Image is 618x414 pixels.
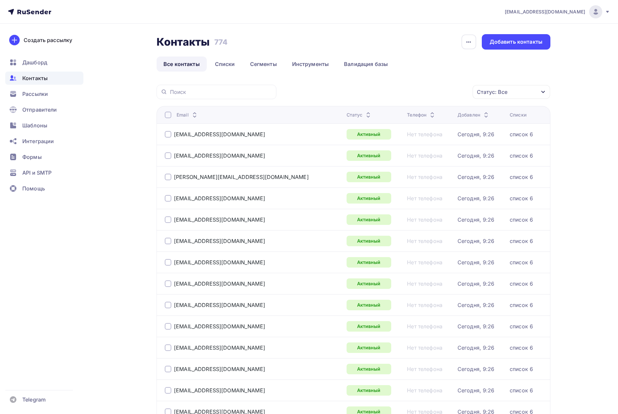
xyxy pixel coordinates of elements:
[174,302,265,308] div: [EMAIL_ADDRESS][DOMAIN_NAME]
[510,387,533,394] a: список 6
[407,259,442,266] a: Нет телефона
[510,302,533,308] div: список 6
[407,216,442,223] a: Нет телефона
[407,152,442,159] a: Нет телефона
[22,90,48,98] span: Рассылки
[458,131,495,138] a: Сегодня, 9:26
[174,174,309,180] a: [PERSON_NAME][EMAIL_ADDRESS][DOMAIN_NAME]
[458,323,495,330] div: Сегодня, 9:26
[243,56,284,72] a: Сегменты
[174,259,265,266] div: [EMAIL_ADDRESS][DOMAIN_NAME]
[510,174,533,180] a: список 6
[510,259,533,266] a: список 6
[157,56,207,72] a: Все контакты
[214,37,227,47] h3: 774
[347,278,391,289] div: Активный
[174,280,265,287] div: [EMAIL_ADDRESS][DOMAIN_NAME]
[174,216,265,223] div: [EMAIL_ADDRESS][DOMAIN_NAME]
[347,321,391,332] a: Активный
[24,36,72,44] div: Создать рассылку
[458,216,495,223] a: Сегодня, 9:26
[347,385,391,396] a: Активный
[458,259,495,266] a: Сегодня, 9:26
[458,112,490,118] div: Добавлен
[347,112,373,118] div: Статус
[510,112,526,118] div: Списки
[347,193,391,204] a: Активный
[347,129,391,140] div: Активный
[458,387,495,394] a: Сегодня, 9:26
[458,302,495,308] div: Сегодня, 9:26
[157,35,210,49] h2: Контакты
[22,121,47,129] span: Шаблоны
[458,152,495,159] a: Сегодня, 9:26
[174,366,265,372] a: [EMAIL_ADDRESS][DOMAIN_NAME]
[174,152,265,159] a: [EMAIL_ADDRESS][DOMAIN_NAME]
[5,119,83,132] a: Шаблоны
[5,87,83,100] a: Рассылки
[285,56,336,72] a: Инструменты
[347,300,391,310] a: Активный
[510,280,533,287] a: список 6
[458,366,495,372] a: Сегодня, 9:26
[347,150,391,161] a: Активный
[407,174,442,180] a: Нет телефона
[510,344,533,351] a: список 6
[407,131,442,138] a: Нет телефона
[458,195,495,202] div: Сегодня, 9:26
[170,88,272,96] input: Поиск
[174,323,265,330] a: [EMAIL_ADDRESS][DOMAIN_NAME]
[407,323,442,330] a: Нет телефона
[458,280,495,287] div: Сегодня, 9:26
[458,238,495,244] div: Сегодня, 9:26
[174,131,265,138] a: [EMAIL_ADDRESS][DOMAIN_NAME]
[407,366,442,372] a: Нет телефона
[5,56,83,69] a: Дашборд
[510,131,533,138] a: список 6
[505,5,610,18] a: [EMAIL_ADDRESS][DOMAIN_NAME]
[22,185,45,192] span: Помощь
[510,323,533,330] a: список 6
[22,137,54,145] span: Интеграции
[407,344,442,351] a: Нет телефона
[347,257,391,268] a: Активный
[510,366,533,372] a: список 6
[22,74,48,82] span: Контакты
[407,387,442,394] a: Нет телефона
[347,342,391,353] a: Активный
[347,172,391,182] a: Активный
[505,9,585,15] span: [EMAIL_ADDRESS][DOMAIN_NAME]
[510,195,533,202] a: список 6
[174,238,265,244] a: [EMAIL_ADDRESS][DOMAIN_NAME]
[510,152,533,159] div: список 6
[5,103,83,116] a: Отправители
[458,344,495,351] a: Сегодня, 9:26
[477,88,507,96] div: Статус: Все
[347,364,391,374] div: Активный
